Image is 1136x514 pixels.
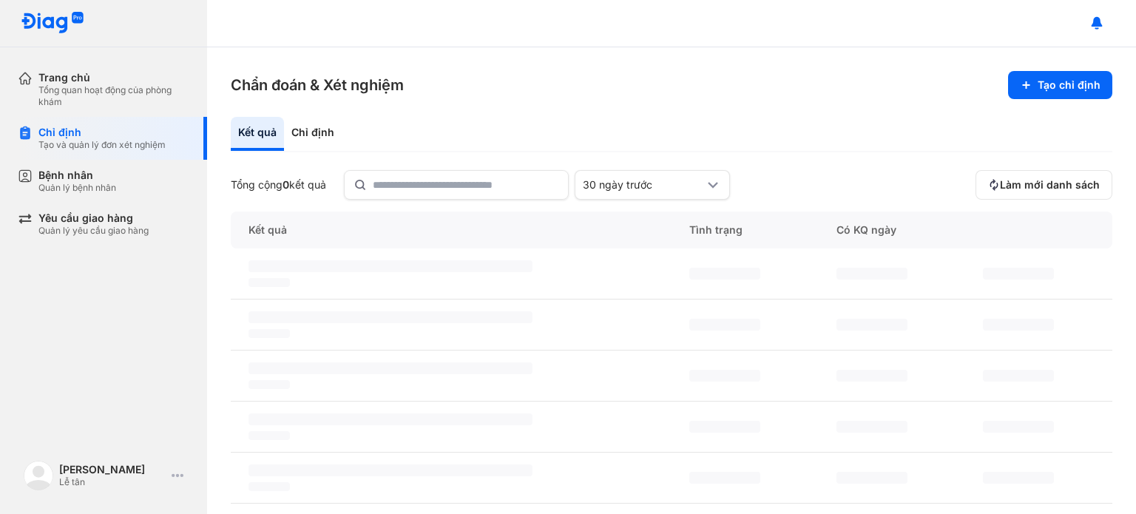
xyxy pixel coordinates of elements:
[231,178,326,192] div: Tổng cộng kết quả
[689,319,760,331] span: ‌
[983,472,1054,484] span: ‌
[689,421,760,433] span: ‌
[231,212,672,248] div: Kết quả
[248,380,290,389] span: ‌
[38,71,189,84] div: Trang chủ
[983,319,1054,331] span: ‌
[21,12,84,35] img: logo
[248,329,290,338] span: ‌
[1000,178,1100,192] span: Làm mới danh sách
[248,260,532,272] span: ‌
[38,225,149,237] div: Quản lý yêu cầu giao hàng
[689,370,760,382] span: ‌
[248,431,290,440] span: ‌
[689,268,760,280] span: ‌
[836,319,907,331] span: ‌
[283,178,289,191] span: 0
[983,370,1054,382] span: ‌
[38,182,116,194] div: Quản lý bệnh nhân
[976,170,1112,200] button: Làm mới danh sách
[284,117,342,151] div: Chỉ định
[38,139,166,151] div: Tạo và quản lý đơn xét nghiệm
[836,370,907,382] span: ‌
[689,472,760,484] span: ‌
[248,362,532,374] span: ‌
[583,178,704,192] div: 30 ngày trước
[38,126,166,139] div: Chỉ định
[672,212,819,248] div: Tình trạng
[248,278,290,287] span: ‌
[836,421,907,433] span: ‌
[1008,71,1112,99] button: Tạo chỉ định
[248,311,532,323] span: ‌
[59,463,166,476] div: [PERSON_NAME]
[231,75,404,95] h3: Chẩn đoán & Xét nghiệm
[836,268,907,280] span: ‌
[248,413,532,425] span: ‌
[983,268,1054,280] span: ‌
[38,212,149,225] div: Yêu cầu giao hàng
[38,84,189,108] div: Tổng quan hoạt động của phòng khám
[231,117,284,151] div: Kết quả
[248,464,532,476] span: ‌
[248,482,290,491] span: ‌
[24,461,53,490] img: logo
[59,476,166,488] div: Lễ tân
[38,169,116,182] div: Bệnh nhân
[819,212,966,248] div: Có KQ ngày
[983,421,1054,433] span: ‌
[836,472,907,484] span: ‌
